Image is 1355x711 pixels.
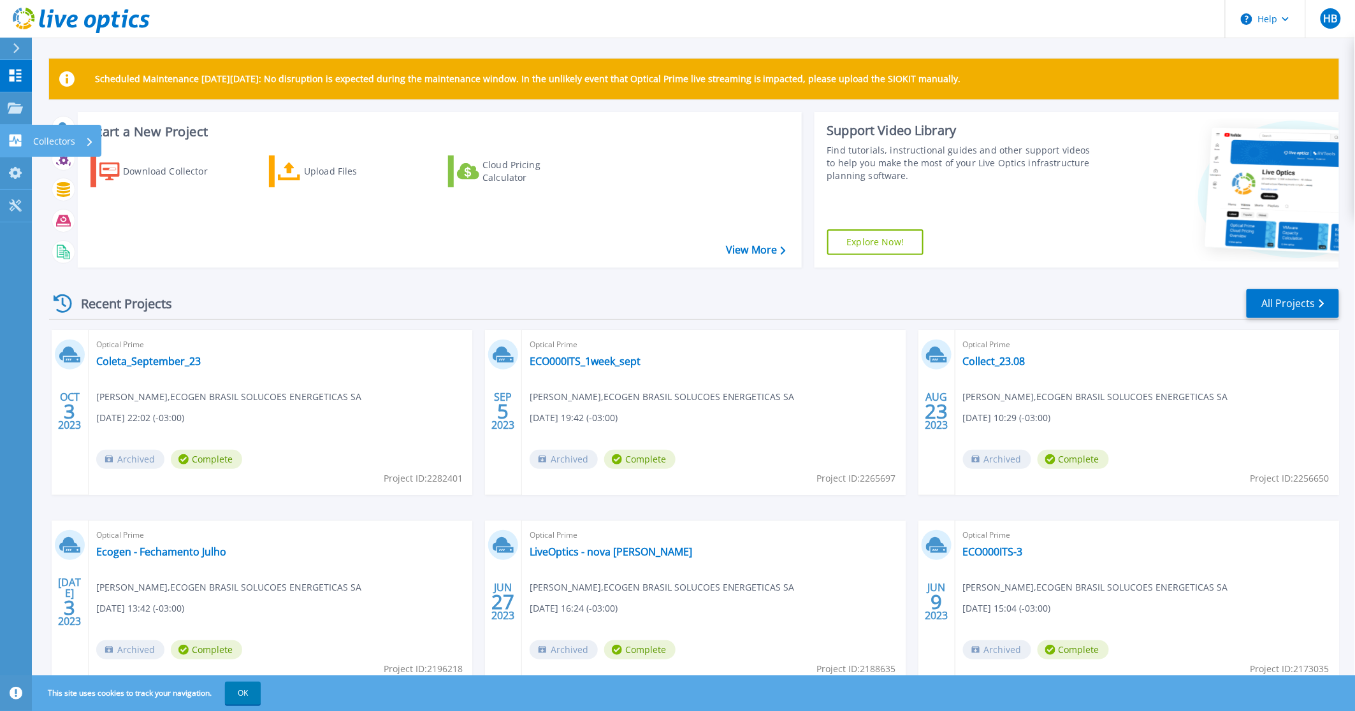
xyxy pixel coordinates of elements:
[64,406,75,417] span: 3
[95,74,961,84] p: Scheduled Maintenance [DATE][DATE]: No disruption is expected during the maintenance window. In t...
[123,159,225,184] div: Download Collector
[1323,13,1337,24] span: HB
[1250,471,1330,485] span: Project ID: 2256650
[49,288,189,319] div: Recent Projects
[963,411,1051,425] span: [DATE] 10:29 (-03:00)
[963,601,1051,615] span: [DATE] 15:04 (-03:00)
[96,390,361,404] span: [PERSON_NAME] , ECOGEN BRASIL SOLUCOES ENERGETICAS SA
[96,355,201,368] a: Coleta_September_23
[530,338,898,352] span: Optical Prime
[91,155,233,187] a: Download Collector
[57,578,82,625] div: [DATE] 2023
[530,450,598,469] span: Archived
[827,144,1096,182] div: Find tutorials, instructional guides and other support videos to help you make the most of your L...
[96,545,226,558] a: Ecogen - Fechamento Julho
[924,388,948,434] div: AUG 2023
[304,159,406,184] div: Upload Files
[482,159,584,184] div: Cloud Pricing Calculator
[171,450,242,469] span: Complete
[925,406,948,417] span: 23
[384,471,463,485] span: Project ID: 2282401
[491,578,515,625] div: JUN 2023
[96,640,164,659] span: Archived
[530,390,795,404] span: [PERSON_NAME] , ECOGEN BRASIL SOLUCOES ENERGETICAS SA
[530,580,795,594] span: [PERSON_NAME] , ECOGEN BRASIL SOLUCOES ENERGETICAS SA
[1038,450,1109,469] span: Complete
[604,640,676,659] span: Complete
[96,411,184,425] span: [DATE] 22:02 (-03:00)
[924,578,948,625] div: JUN 2023
[491,596,514,607] span: 27
[1038,640,1109,659] span: Complete
[604,450,676,469] span: Complete
[817,662,896,676] span: Project ID: 2188635
[35,682,261,705] span: This site uses cookies to track your navigation.
[817,471,896,485] span: Project ID: 2265697
[448,155,590,187] a: Cloud Pricing Calculator
[726,244,785,256] a: View More
[171,640,242,659] span: Complete
[1247,289,1339,318] a: All Projects
[963,338,1331,352] span: Optical Prime
[64,602,75,613] span: 3
[931,596,942,607] span: 9
[491,388,515,434] div: SEP 2023
[530,411,618,425] span: [DATE] 19:42 (-03:00)
[530,545,692,558] a: LiveOptics - nova [PERSON_NAME]
[963,355,1025,368] a: Collect_23.08
[963,545,1023,558] a: ECO000ITS-3
[96,338,465,352] span: Optical Prime
[269,155,411,187] a: Upload Files
[530,528,898,542] span: Optical Prime
[963,528,1331,542] span: Optical Prime
[963,640,1031,659] span: Archived
[96,580,361,594] span: [PERSON_NAME] , ECOGEN BRASIL SOLUCOES ENERGETICAS SA
[963,580,1228,594] span: [PERSON_NAME] , ECOGEN BRASIL SOLUCOES ENERGETICAS SA
[96,450,164,469] span: Archived
[530,640,598,659] span: Archived
[530,355,641,368] a: ECO000ITS_1week_sept
[91,125,785,139] h3: Start a New Project
[57,388,82,434] div: OCT 2023
[225,682,261,705] button: OK
[827,229,924,255] a: Explore Now!
[497,406,509,417] span: 5
[96,601,184,615] span: [DATE] 13:42 (-03:00)
[33,125,75,158] p: Collectors
[827,122,1096,139] div: Support Video Library
[530,601,618,615] span: [DATE] 16:24 (-03:00)
[963,450,1031,469] span: Archived
[96,528,465,542] span: Optical Prime
[384,662,463,676] span: Project ID: 2196218
[1250,662,1330,676] span: Project ID: 2173035
[963,390,1228,404] span: [PERSON_NAME] , ECOGEN BRASIL SOLUCOES ENERGETICAS SA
